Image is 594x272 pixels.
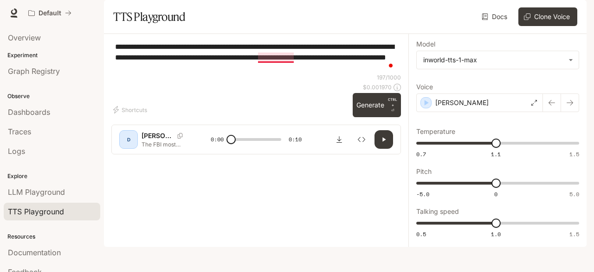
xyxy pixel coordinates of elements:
[111,102,151,117] button: Shortcuts
[494,190,497,198] span: 0
[480,7,511,26] a: Docs
[416,150,426,158] span: 0.7
[518,7,577,26] button: Clone Voice
[416,84,433,90] p: Voice
[423,55,564,65] div: inworld-tts-1-max
[491,230,501,238] span: 1.0
[363,83,392,91] p: $ 0.001970
[416,168,432,175] p: Pitch
[289,135,302,144] span: 0:10
[211,135,224,144] span: 0:00
[121,132,136,147] div: D
[142,140,188,148] p: The FBI most likely wanted to take everyone down with a rico, on racketeering and, tax evasion, b...
[377,73,401,81] p: 197 / 1000
[417,51,579,69] div: inworld-tts-1-max
[388,97,397,108] p: CTRL +
[24,4,76,22] button: All workspaces
[491,150,501,158] span: 1.1
[142,131,174,140] p: [PERSON_NAME]
[353,93,401,117] button: GenerateCTRL +⏎
[115,41,397,73] textarea: To enrich screen reader interactions, please activate Accessibility in Grammarly extension settings
[416,128,455,135] p: Temperature
[39,9,61,17] p: Default
[416,208,459,215] p: Talking speed
[569,230,579,238] span: 1.5
[416,230,426,238] span: 0.5
[416,190,429,198] span: -5.0
[416,41,435,47] p: Model
[113,7,185,26] h1: TTS Playground
[569,150,579,158] span: 1.5
[569,190,579,198] span: 5.0
[435,98,489,107] p: [PERSON_NAME]
[388,97,397,113] p: ⏎
[352,130,371,149] button: Inspect
[330,130,349,149] button: Download audio
[174,133,187,139] button: Copy Voice ID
